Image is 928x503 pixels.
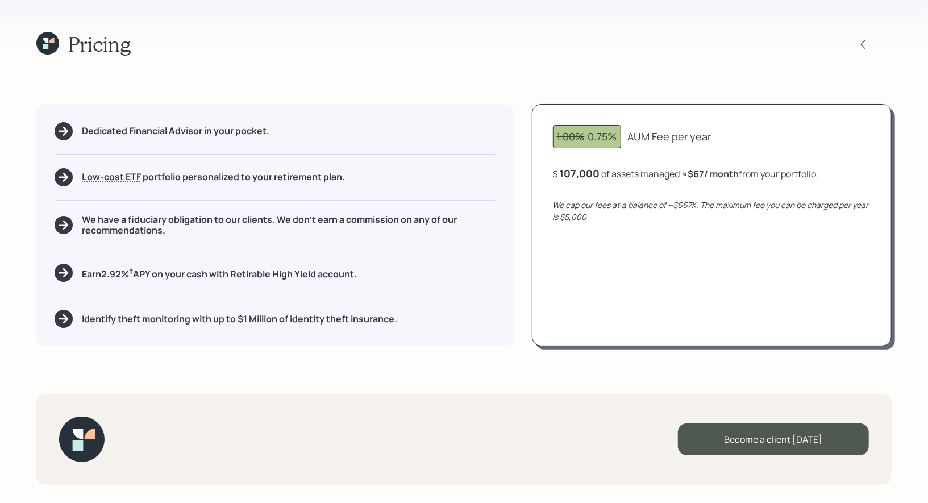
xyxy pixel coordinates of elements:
h5: We have a fiduciary obligation to our clients. We don't earn a commission on any of our recommend... [82,214,496,236]
h5: Earn 2.92 % APY on your cash with Retirable High Yield account. [82,266,357,280]
span: Low-cost ETF [82,171,141,183]
h1: Pricing [68,32,131,56]
div: 0.75% [557,129,617,144]
b: $67 / month [688,168,739,180]
div: 107,000 [560,167,600,180]
h5: Identify theft monitoring with up to $1 Million of identity theft insurance. [82,314,397,325]
h5: portfolio personalized to your retirement plan. [82,172,345,182]
i: We cap our fees at a balance of ~$667K. The maximum fee you can be charged per year is $5,000 [553,199,869,222]
span: 1.00% [557,130,585,143]
sup: † [129,266,133,276]
iframe: Customer reviews powered by Trustpilot [118,406,263,492]
div: Become a client [DATE] [678,423,869,455]
div: $ of assets managed ≈ from your portfolio . [553,167,819,181]
div: AUM Fee per year [628,129,711,144]
h5: Dedicated Financial Advisor in your pocket. [82,126,269,136]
